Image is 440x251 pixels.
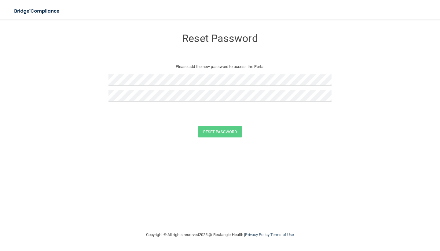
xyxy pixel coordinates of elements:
[113,63,327,70] p: Please add the new password to access the Portal
[9,5,65,17] img: bridge_compliance_login_screen.278c3ca4.svg
[245,232,269,237] a: Privacy Policy
[108,33,332,44] h3: Reset Password
[108,225,332,245] div: Copyright © All rights reserved 2025 @ Rectangle Health | |
[270,232,294,237] a: Terms of Use
[198,126,242,137] button: Reset Password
